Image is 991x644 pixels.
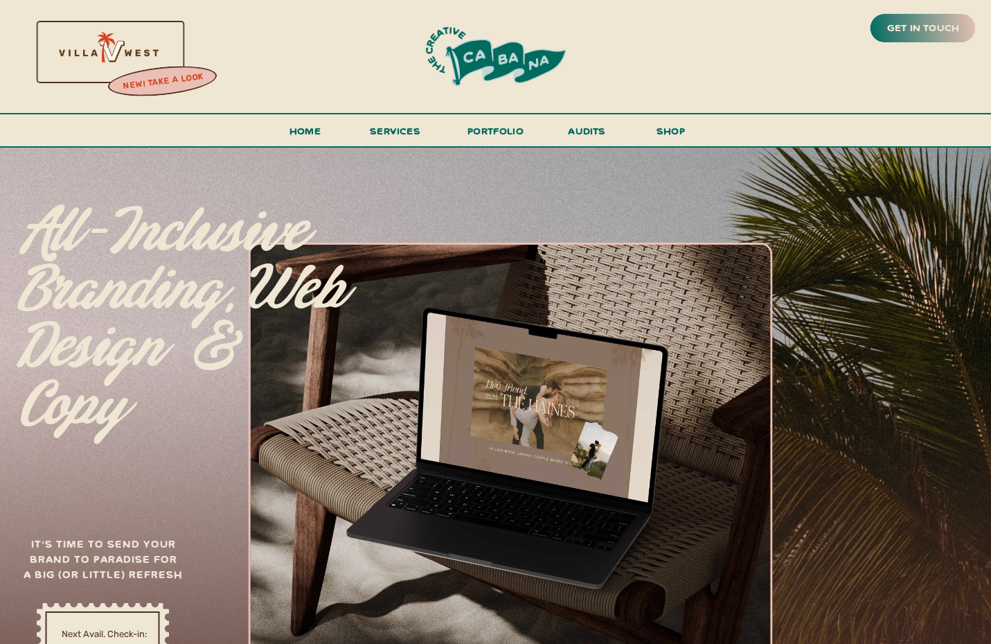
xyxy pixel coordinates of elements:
a: get in touch [884,19,962,38]
h3: It's time to send your brand to paradise for a big (or little) refresh [21,536,186,589]
a: Next Avail. Check-in: [46,627,162,640]
p: All-inclusive branding, web design & copy [19,204,350,400]
a: new! take a look [106,68,220,96]
a: services [366,122,425,148]
span: services [370,124,420,137]
a: Home [284,122,327,148]
a: shop [638,122,704,146]
a: portfolio [463,122,528,148]
a: audits [566,122,608,146]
